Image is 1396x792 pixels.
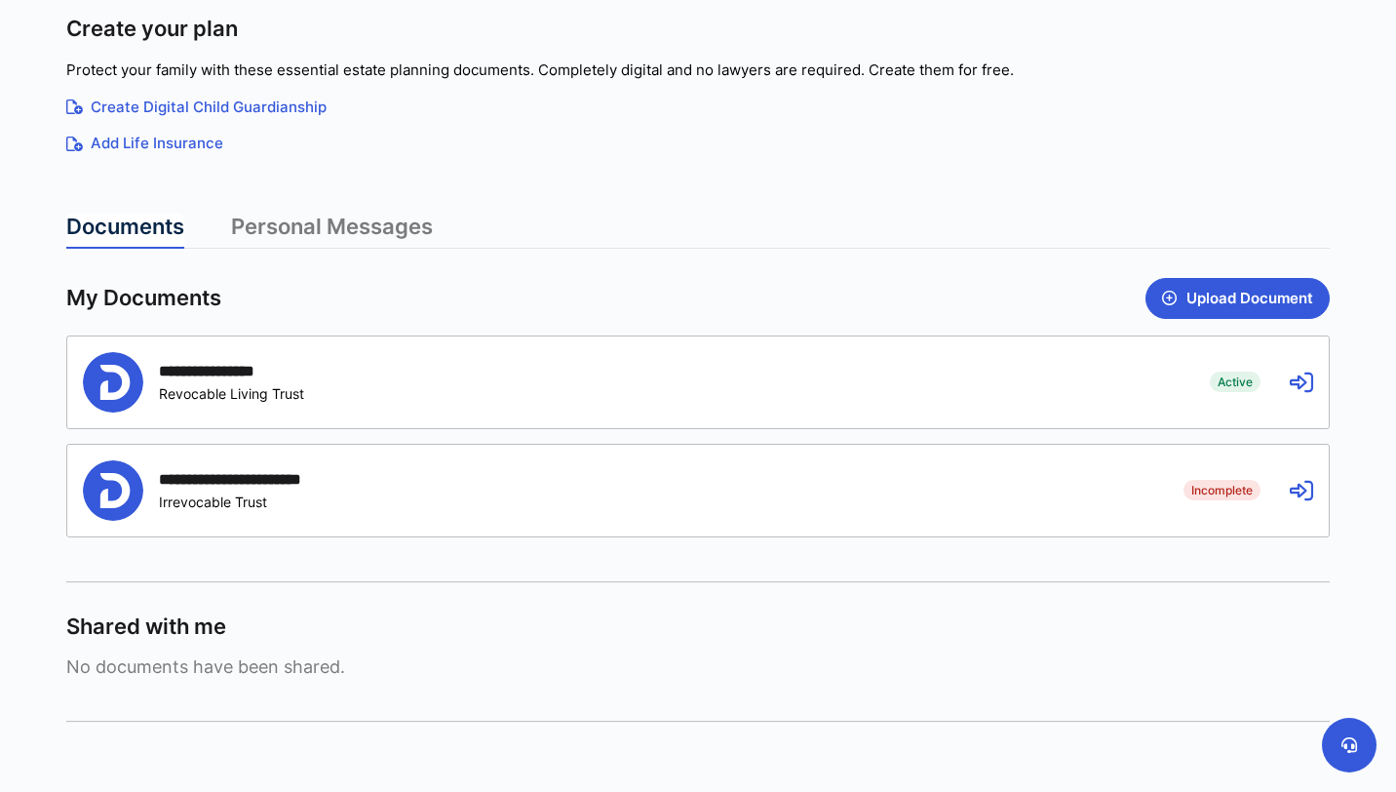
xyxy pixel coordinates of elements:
span: No documents have been shared. [66,656,1330,677]
p: Protect your family with these essential estate planning documents. Completely digital and no law... [66,59,1330,82]
a: Documents [66,214,184,249]
span: My Documents [66,284,221,312]
img: Person [83,352,143,413]
div: Irrevocable Trust [159,494,342,510]
span: Create your plan [66,15,238,43]
a: Personal Messages [231,214,433,249]
div: Revocable Living Trust [159,385,304,402]
button: Upload Document [1145,278,1330,319]
span: Incomplete [1183,480,1260,499]
a: Add Life Insurance [66,133,1330,155]
img: Person [83,460,143,521]
span: Active [1210,372,1260,391]
span: Shared with me [66,613,226,641]
a: Create Digital Child Guardianship [66,97,1330,119]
